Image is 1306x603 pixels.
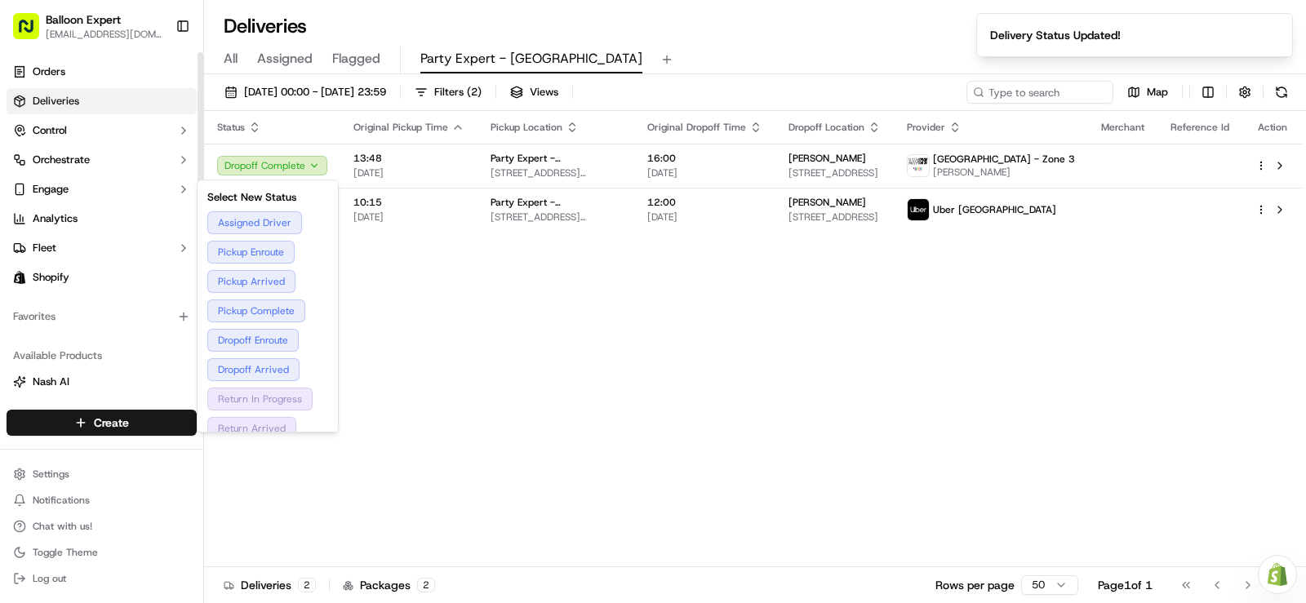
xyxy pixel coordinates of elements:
[491,211,621,224] span: [STREET_ADDRESS][PERSON_NAME]
[1270,81,1293,104] button: Refresh
[131,314,269,344] a: 💻API Documentation
[33,520,92,533] span: Chat with us!
[135,253,141,266] span: •
[966,81,1113,104] input: Type to search
[138,322,151,335] div: 💻
[788,211,881,224] span: [STREET_ADDRESS]
[207,211,328,234] button: Assigned Driver
[33,375,69,389] span: Nash AI
[491,166,621,180] span: [STREET_ADDRESS][PERSON_NAME]
[788,196,866,209] span: [PERSON_NAME]
[33,254,46,267] img: 1736555255976-a54dd68f-1ca7-489b-9aae-adbdc363a1c4
[224,49,238,69] span: All
[7,7,169,46] button: Balloon Expert[EMAIL_ADDRESS][DOMAIN_NAME]
[115,360,198,373] a: Powered byPylon
[491,152,621,165] span: Party Expert - [GEOGRAPHIC_DATA]
[434,85,482,100] span: Filters
[224,13,307,39] h1: Deliveries
[647,166,762,180] span: [DATE]
[7,463,197,486] button: Settings
[33,182,69,197] span: Engage
[7,515,197,538] button: Chat with us!
[1101,121,1144,134] span: Merchant
[7,567,197,590] button: Log out
[467,85,482,100] span: ( 2 )
[933,203,1056,216] span: Uber [GEOGRAPHIC_DATA]
[257,49,313,69] span: Assigned
[16,156,46,185] img: 1736555255976-a54dd68f-1ca7-489b-9aae-adbdc363a1c4
[788,166,881,180] span: [STREET_ADDRESS]
[491,121,562,134] span: Pickup Location
[420,49,642,69] span: Party Expert - [GEOGRAPHIC_DATA]
[16,212,109,225] div: Past conversations
[908,199,929,220] img: uber-new-logo.jpeg
[33,494,90,507] span: Notifications
[907,121,945,134] span: Provider
[46,11,121,28] button: Balloon Expert
[33,211,78,226] span: Analytics
[33,572,66,585] span: Log out
[647,196,762,209] span: 12:00
[647,152,762,165] span: 16:00
[353,196,464,209] span: 10:15
[73,172,224,185] div: We're available if you need us!
[33,241,56,255] span: Fleet
[33,64,65,79] span: Orders
[908,155,929,176] img: profile_balloonexpert_internal.png
[788,152,866,165] span: [PERSON_NAME]
[217,156,327,175] button: Dropoff Complete
[16,237,42,264] img: Brigitte Vinadas
[207,241,328,264] button: Pickup Enroute
[7,147,197,173] button: Orchestrate
[33,321,125,337] span: Knowledge Base
[51,253,132,266] span: [PERSON_NAME]
[298,578,316,592] div: 2
[33,546,98,559] span: Toggle Theme
[33,468,69,481] span: Settings
[7,369,197,395] button: Nash AI
[154,321,262,337] span: API Documentation
[1147,85,1168,100] span: Map
[33,153,90,167] span: Orchestrate
[7,304,197,330] div: Favorites
[7,410,197,436] button: Create
[530,85,558,100] span: Views
[353,152,464,165] span: 13:48
[353,121,448,134] span: Original Pickup Time
[217,121,245,134] span: Status
[353,211,464,224] span: [DATE]
[7,206,197,232] a: Analytics
[207,358,328,381] button: Dropoff Arrived
[13,375,190,389] a: Nash AI
[34,156,64,185] img: 8016278978528_b943e370aa5ada12b00a_72.png
[224,577,316,593] div: Deliveries
[42,105,294,122] input: Got a question? Start typing here...
[7,88,197,114] a: Deliveries
[353,166,464,180] span: [DATE]
[10,314,131,344] a: 📗Knowledge Base
[7,264,197,290] a: Shopify
[407,81,489,104] button: Filters(2)
[73,156,268,172] div: Start new chat
[7,176,197,202] button: Engage
[933,166,1075,179] span: [PERSON_NAME]
[7,343,197,369] div: Available Products
[7,59,197,85] a: Orders
[13,271,26,284] img: Shopify logo
[1255,121,1290,134] div: Action
[935,577,1015,593] p: Rows per page
[7,541,197,564] button: Toggle Theme
[647,121,746,134] span: Original Dropoff Time
[16,65,297,91] p: Welcome 👋
[503,81,566,104] button: Views
[7,489,197,512] button: Notifications
[990,27,1121,43] div: Delivery Status Updated!
[278,161,297,180] button: Start new chat
[207,270,328,293] button: Pickup Arrived
[788,121,864,134] span: Dropoff Location
[33,123,67,138] span: Control
[46,28,162,41] button: [EMAIL_ADDRESS][DOMAIN_NAME]
[94,415,129,431] span: Create
[16,322,29,335] div: 📗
